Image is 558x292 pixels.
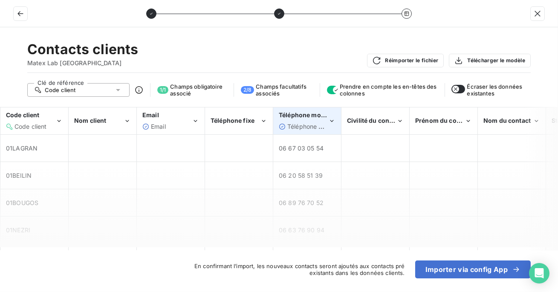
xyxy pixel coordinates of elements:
th: Code client [0,107,69,135]
span: 01BOUGOS [6,199,38,206]
span: Matex Lab [GEOGRAPHIC_DATA] [27,59,138,67]
span: Code client [45,87,76,93]
span: Email [142,111,159,119]
th: Email [137,107,205,135]
span: 06 89 76 70 52 [279,199,324,206]
span: Téléphone mobile [287,123,337,130]
span: Code client [6,111,40,119]
span: Téléphone fixe [211,117,254,124]
span: Code client [14,123,47,130]
span: 06 67 03 05 54 [279,145,324,152]
th: Prénom du contact [410,107,478,135]
span: Téléphone mobile [279,111,332,119]
span: Prendre en compte les en-têtes des colonnes [340,83,438,97]
span: Champs facultatifs associés [256,83,313,97]
span: 06 63 76 90 94 [279,226,324,234]
th: Nom du contact [478,107,546,135]
span: Prénom du contact [415,117,472,124]
div: Open Intercom Messenger [529,263,549,283]
button: Télécharger le modèle [449,54,531,67]
span: 2 / 8 [241,86,254,94]
span: 01NEZRI [6,226,30,234]
button: Réimporter le fichier [367,54,444,67]
span: 01LAGRAN [6,145,38,152]
span: En confirmant l’import, les nouveaux contacts seront ajoutés aux contacts pré existants dans les ... [171,263,405,276]
span: Email [151,123,166,130]
span: 01BEILIN [6,172,32,179]
span: Civilité du contact [347,117,401,124]
button: Importer via config App [415,260,531,278]
span: Nom client [74,117,107,124]
span: Écraser les données existantes [467,83,531,97]
th: Nom client [69,107,137,135]
span: 1 / 1 [157,86,168,94]
h2: Contacts clients [27,41,138,58]
th: Civilité du contact [341,107,410,135]
th: Téléphone fixe [205,107,273,135]
span: Champs obligatoire associé [170,83,227,97]
th: Téléphone mobile [273,107,341,135]
span: Nom du contact [483,117,531,124]
span: 06 20 58 51 39 [279,172,323,179]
